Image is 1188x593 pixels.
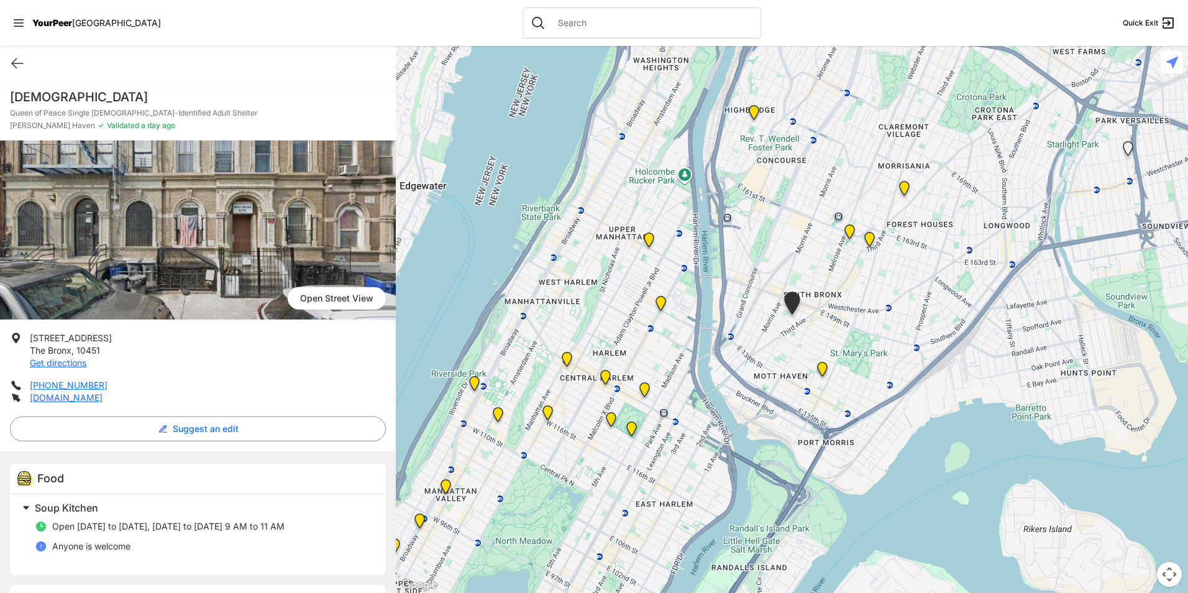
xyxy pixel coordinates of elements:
[1123,18,1158,28] span: Quick Exit
[10,88,386,106] h1: [DEMOGRAPHIC_DATA]
[551,17,753,29] input: Search
[32,17,72,28] span: YourPeer
[857,227,882,257] div: Wellness Center
[35,502,98,514] span: Soup Kitchen
[407,508,432,538] div: Food Provider
[837,219,862,249] div: Bronx Citadel Corps
[535,400,560,430] div: Harlem
[71,345,74,356] span: ,
[30,392,103,403] a: [DOMAIN_NAME]
[37,472,64,485] span: Food
[98,121,104,131] span: ✓
[10,416,386,441] button: Suggest an edit
[1123,16,1176,30] a: Quick Exit
[10,121,95,131] span: [PERSON_NAME] Haven
[30,380,107,390] a: [PHONE_NUMBER]
[107,121,139,130] span: Validated
[30,333,112,343] span: [STREET_ADDRESS]
[10,108,386,118] p: Queen of Peace Single [DEMOGRAPHIC_DATA]-Identified Adult Shelter
[32,19,161,27] a: YourPeer[GEOGRAPHIC_DATA]
[173,423,239,435] span: Suggest an edit
[52,521,285,531] span: Open [DATE] to [DATE], [DATE] to [DATE] 9 AM to 11 AM
[76,345,100,356] span: 10451
[72,17,161,28] span: [GEOGRAPHIC_DATA]
[1157,562,1182,587] button: Map camera controls
[52,540,130,553] p: Anyone is welcome
[632,377,657,407] div: East Harlem
[399,577,440,593] img: Google
[777,287,808,324] div: Queen of Peace Single Male-Identified Adult Shelter
[648,291,674,321] div: Harlem Temple Corps
[288,287,386,310] span: Open Street View
[30,345,71,356] span: The Bronx
[30,357,86,368] a: Get directions
[485,402,511,432] div: The Cathedral Church of St. John the Divine
[139,121,175,130] span: a day ago
[375,540,401,570] div: Senior Programming
[593,365,618,395] div: Willis Green Jr. Adult Healthcare Center
[433,474,459,504] div: Manhattan
[399,577,440,593] a: Open this area in Google Maps (opens a new window)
